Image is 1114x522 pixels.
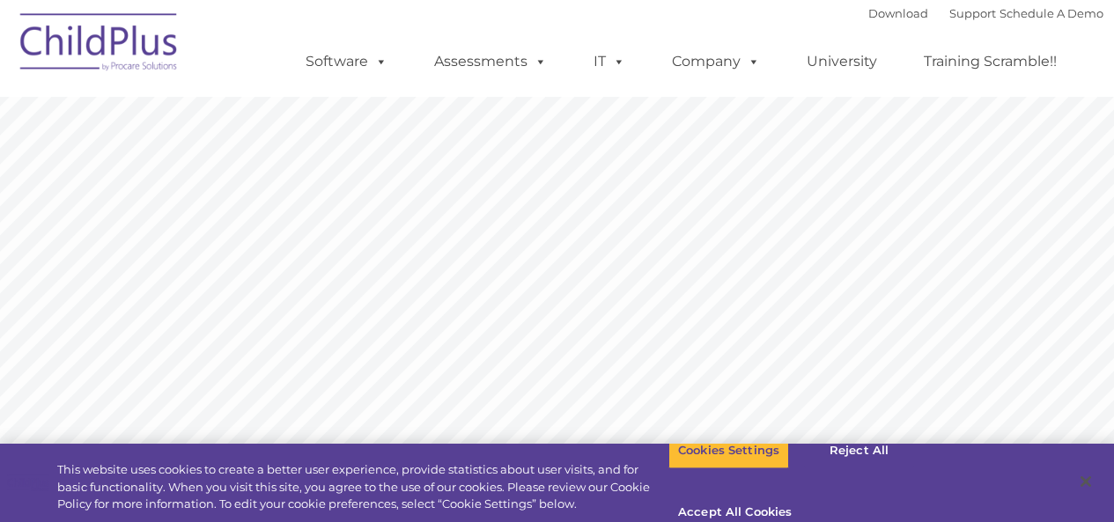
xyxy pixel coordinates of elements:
[57,461,668,513] div: This website uses cookies to create a better user experience, provide statistics about user visit...
[949,6,996,20] a: Support
[1066,462,1105,501] button: Close
[804,432,914,469] button: Reject All
[868,6,1103,20] font: |
[654,44,778,79] a: Company
[417,44,564,79] a: Assessments
[868,6,928,20] a: Download
[11,1,188,89] img: ChildPlus by Procare Solutions
[1000,6,1103,20] a: Schedule A Demo
[288,44,405,79] a: Software
[906,44,1074,79] a: Training Scramble!!
[668,432,789,469] button: Cookies Settings
[576,44,643,79] a: IT
[789,44,895,79] a: University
